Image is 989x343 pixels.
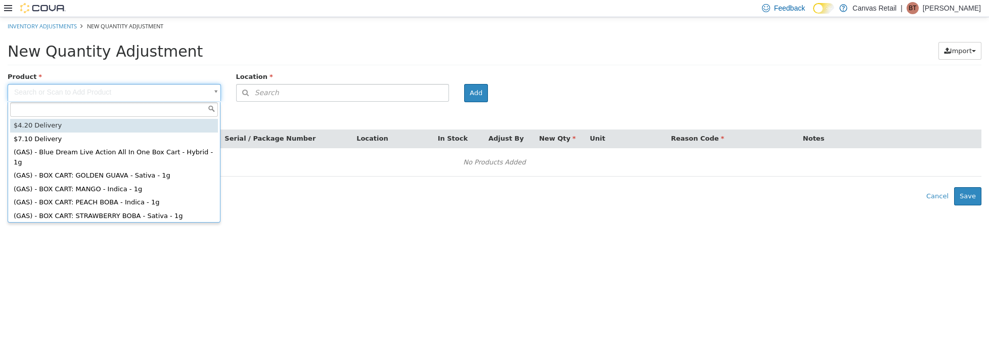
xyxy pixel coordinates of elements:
[774,3,805,13] span: Feedback
[901,2,903,14] p: |
[907,2,919,14] div: Billy Tsikatsiadis
[10,128,218,152] div: (GAS) - Blue Dream Live Action All In One Box Cart - Hybrid - 1g
[10,165,218,179] div: (GAS) - BOX CART: MANGO - Indica - 1g
[10,115,218,129] div: $7.10 Delivery
[852,2,896,14] p: Canvas Retail
[20,3,66,13] img: Cova
[10,179,218,192] div: (GAS) - BOX CART: PEACH BOBA - Indica - 1g
[10,192,218,206] div: (GAS) - BOX CART: STRAWBERRY BOBA - Sativa - 1g
[909,2,916,14] span: BT
[813,3,834,14] input: Dark Mode
[10,102,218,115] div: $4.20 Delivery
[10,152,218,165] div: (GAS) - BOX CART: GOLDEN GUAVA - Sativa - 1g
[923,2,981,14] p: [PERSON_NAME]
